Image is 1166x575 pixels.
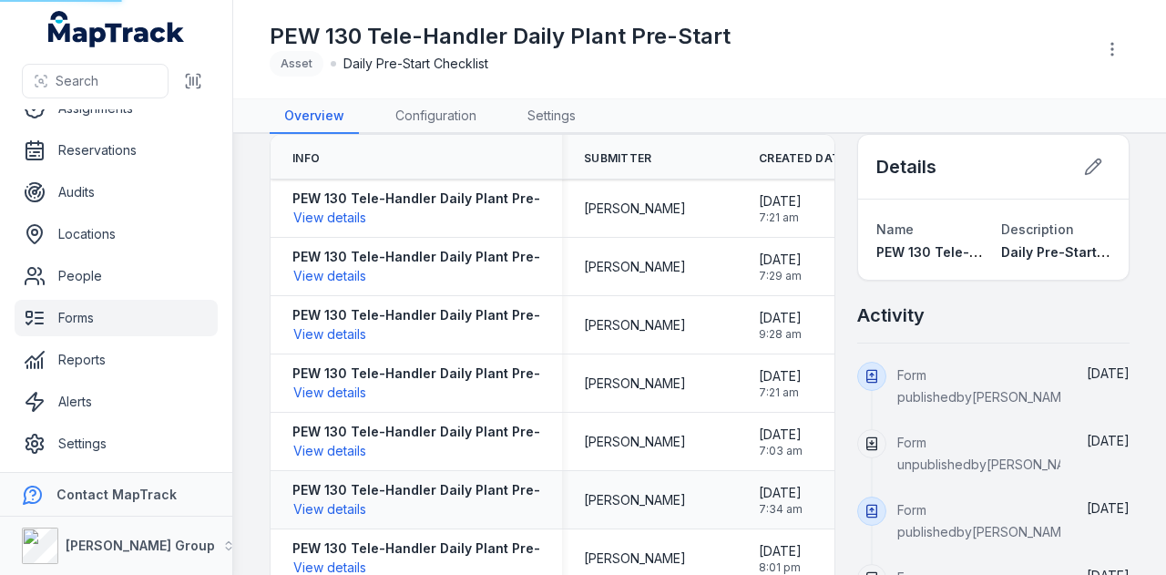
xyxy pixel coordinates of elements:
button: Search [22,64,169,98]
strong: PEW 130 Tele-Handler Daily Plant Pre-Start [292,306,572,324]
strong: PEW 130 Tele-Handler Daily Plant Pre-Start [292,365,572,383]
span: [DATE] [759,367,802,385]
time: 23/07/2025, 7:21:40 am [759,367,802,400]
span: 7:03 am [759,444,803,458]
span: Form unpublished by [PERSON_NAME] [897,435,1089,472]
time: 17/07/2025, 7:34:52 am [759,484,803,517]
span: [PERSON_NAME] [584,258,686,276]
h1: PEW 130 Tele-Handler Daily Plant Pre-Start [270,22,731,51]
span: [PERSON_NAME] [584,316,686,334]
a: Alerts [15,384,218,420]
strong: PEW 130 Tele-Handler Daily Plant Pre-Start [292,539,572,558]
time: 23/07/2025, 9:28:11 am [759,309,802,342]
strong: PEW 130 Tele-Handler Daily Plant Pre-Start [292,190,572,208]
span: [DATE] [759,309,802,327]
a: Audits [15,174,218,210]
button: View details [292,208,367,228]
span: Name [876,221,914,237]
div: Asset [270,51,323,77]
strong: [PERSON_NAME] Group [66,538,215,553]
time: 11/08/2025, 9:11:59 am [1087,433,1130,448]
span: [DATE] [1087,500,1130,516]
span: [DATE] [759,251,802,269]
button: View details [292,383,367,403]
span: 7:34 am [759,502,803,517]
span: Form published by [PERSON_NAME] [897,367,1074,405]
span: [DATE] [759,542,802,560]
strong: Contact MapTrack [56,487,177,502]
span: [DATE] [759,192,802,210]
time: 11/07/2025, 10:37:36 am [1087,500,1130,516]
span: [PERSON_NAME] [584,200,686,218]
span: [PERSON_NAME] [584,375,686,393]
time: 07/08/2025, 7:21:16 am [759,192,802,225]
h2: Details [876,154,936,180]
a: Settings [513,99,590,134]
button: View details [292,441,367,461]
time: 06/08/2025, 7:29:16 am [759,251,802,283]
button: View details [292,499,367,519]
a: Reports [15,342,218,378]
time: 22/07/2025, 7:03:05 am [759,426,803,458]
span: Daily Pre-Start Checklist [1001,244,1161,260]
span: Info [292,151,320,166]
span: [DATE] [759,484,803,502]
span: 8:01 pm [759,560,802,575]
span: [DATE] [1087,365,1130,381]
span: Daily Pre-Start Checklist [343,55,488,73]
time: 11/08/2025, 9:12:21 am [1087,365,1130,381]
span: Search [56,72,98,90]
span: 9:28 am [759,327,802,342]
a: Locations [15,216,218,252]
span: Created Date [759,151,847,166]
strong: PEW 130 Tele-Handler Daily Plant Pre-Start [292,481,572,499]
time: 04/06/2025, 8:01:47 pm [759,542,802,575]
span: PEW 130 Tele-Handler Daily Plant Pre-Start [876,244,1156,260]
span: Submitter [584,151,652,166]
strong: PEW 130 Tele-Handler Daily Plant Pre-Start [292,423,572,441]
span: 7:21 am [759,210,802,225]
span: Description [1001,221,1074,237]
button: View details [292,324,367,344]
button: View details [292,266,367,286]
a: Overview [270,99,359,134]
span: Form published by [PERSON_NAME] [897,502,1074,539]
span: [PERSON_NAME] [584,491,686,509]
a: People [15,258,218,294]
a: Reservations [15,132,218,169]
span: [PERSON_NAME] [584,433,686,451]
strong: PEW 130 Tele-Handler Daily Plant Pre-Start [292,248,572,266]
span: 7:29 am [759,269,802,283]
a: Forms [15,300,218,336]
span: [DATE] [1087,433,1130,448]
span: [PERSON_NAME] [584,549,686,568]
h2: Activity [857,303,925,328]
a: Configuration [381,99,491,134]
span: [DATE] [759,426,803,444]
a: Settings [15,426,218,462]
span: 7:21 am [759,385,802,400]
a: MapTrack [48,11,185,47]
